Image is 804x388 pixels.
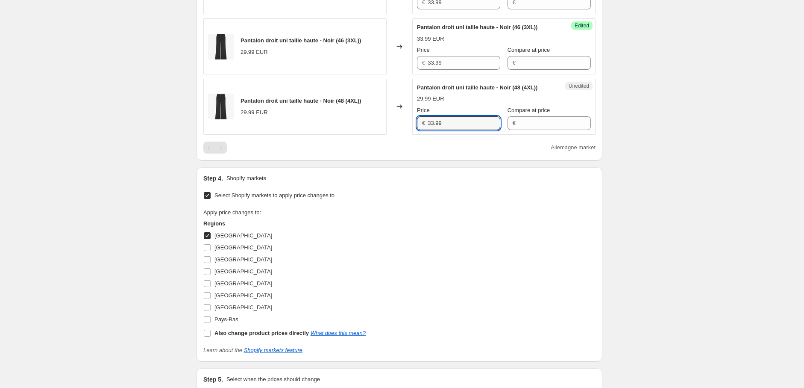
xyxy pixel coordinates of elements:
[508,47,550,53] span: Compare at price
[241,48,268,56] div: 29.99 EUR
[569,83,589,89] span: Unedited
[417,35,444,43] div: 33.99 EUR
[417,47,430,53] span: Price
[203,174,223,183] h2: Step 4.
[214,304,272,311] span: [GEOGRAPHIC_DATA]
[203,142,227,154] nav: Pagination
[422,59,425,66] span: €
[203,347,302,353] i: Learn about the
[203,375,223,384] h2: Step 5.
[214,268,272,275] span: [GEOGRAPHIC_DATA]
[508,107,550,113] span: Compare at price
[513,120,516,126] span: €
[208,34,234,59] img: JOA-3897-1_80x.jpg
[214,232,272,239] span: [GEOGRAPHIC_DATA]
[422,120,425,126] span: €
[214,244,272,251] span: [GEOGRAPHIC_DATA]
[214,256,272,263] span: [GEOGRAPHIC_DATA]
[241,37,361,44] span: Pantalon droit uni taille haute - Noir (46 (3XL))
[214,330,309,336] b: Also change product prices directly
[241,98,361,104] span: Pantalon droit uni taille haute - Noir (48 (4XL))
[417,24,537,30] span: Pantalon droit uni taille haute - Noir (46 (3XL))
[214,192,335,198] span: Select Shopify markets to apply price changes to
[417,107,430,113] span: Price
[214,316,238,323] span: Pays-Bas
[513,59,516,66] span: €
[551,144,596,151] span: Allemagne market
[244,347,302,353] a: Shopify markets feature
[226,375,320,384] p: Select when the prices should change
[575,22,589,29] span: Edited
[417,95,444,103] div: 29.99 EUR
[214,280,272,287] span: [GEOGRAPHIC_DATA]
[241,108,268,117] div: 29.99 EUR
[226,174,266,183] p: Shopify markets
[311,330,366,336] a: What does this mean?
[208,94,234,119] img: JOA-3897-1_80x.jpg
[203,209,261,216] span: Apply price changes to:
[203,219,366,228] h3: Regions
[417,84,537,91] span: Pantalon droit uni taille haute - Noir (48 (4XL))
[214,292,272,299] span: [GEOGRAPHIC_DATA]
